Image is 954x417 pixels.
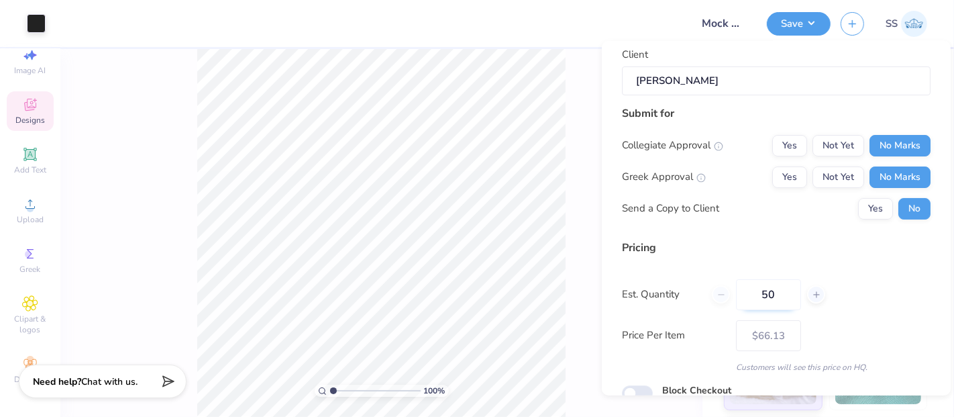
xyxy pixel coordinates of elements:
input: – – [736,279,801,310]
span: Chat with us. [81,375,138,388]
button: Yes [772,134,807,156]
span: 100 % [424,385,445,397]
label: Est. Quantity [622,287,702,302]
input: e.g. Ethan Linker [622,66,931,95]
div: Pricing [622,239,931,255]
button: No Marks [869,134,931,156]
label: Block Checkout [662,383,731,397]
span: Clipart & logos [7,314,54,335]
button: No [898,197,931,219]
strong: Need help? [33,375,81,388]
span: Add Text [14,165,46,175]
button: Not Yet [812,166,864,187]
img: Shashank S Sharma [901,11,927,37]
input: Untitled Design [691,10,757,37]
button: No Marks [869,166,931,187]
span: Image AI [15,65,46,76]
div: Collegiate Approval [622,138,723,153]
label: Price Per Item [622,328,726,343]
div: Submit for [622,105,931,121]
div: Customers will see this price on HQ. [622,361,931,373]
label: Client [622,46,648,62]
div: Send a Copy to Client [622,201,719,216]
span: Greek [20,264,41,275]
div: Greek Approval [622,169,706,185]
button: Not Yet [812,134,864,156]
button: Save [767,12,831,36]
button: Yes [772,166,807,187]
span: SS [886,16,898,32]
button: Yes [858,197,893,219]
span: Upload [17,214,44,225]
span: Designs [15,115,45,126]
a: SS [886,11,927,37]
span: Decorate [14,374,46,385]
